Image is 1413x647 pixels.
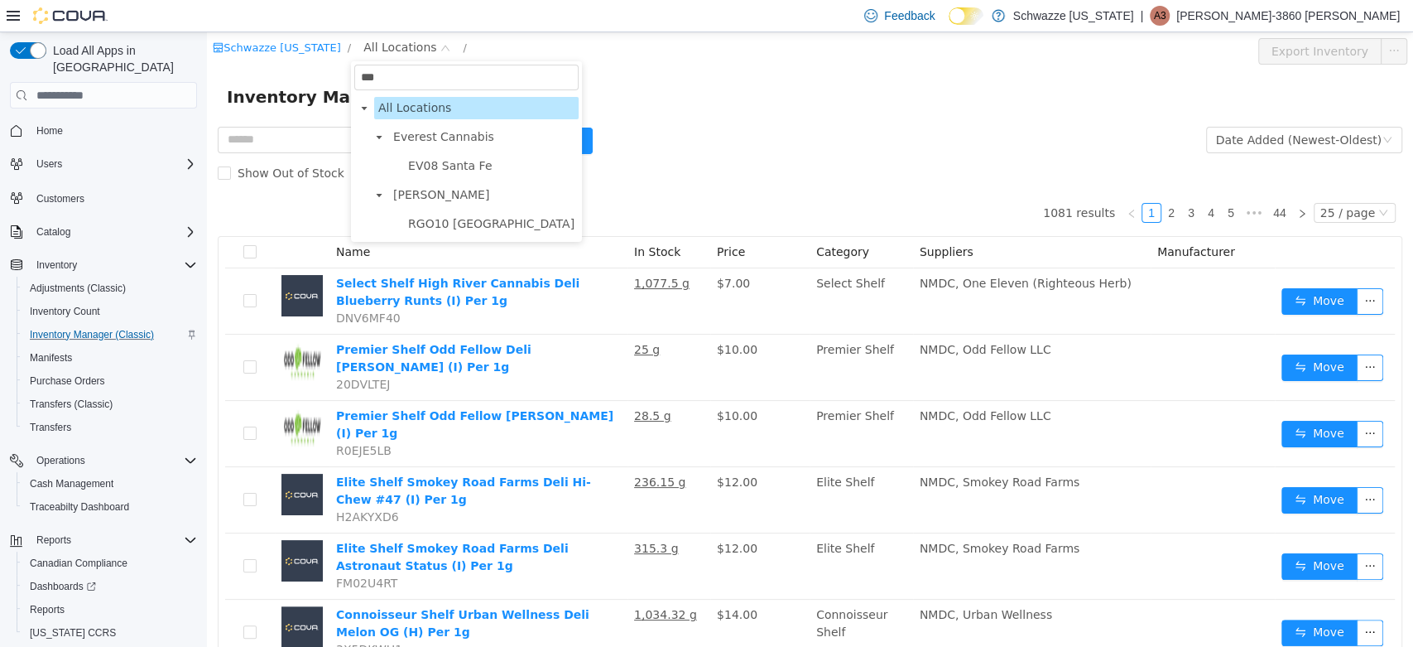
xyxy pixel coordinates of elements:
a: Reports [23,600,71,620]
button: icon: ellipsis [1150,521,1176,548]
span: Customers [36,192,84,205]
span: $10.00 [510,377,550,390]
i: icon: close-circle [233,11,243,21]
span: Catalog [30,222,197,242]
button: icon: ellipsis [1174,6,1200,32]
span: Inventory [36,258,77,272]
td: Premier Shelf [603,369,706,435]
span: R0EJE5LB [129,412,185,425]
img: Connoisseur Shelf Urban Wellness Deli Melon OG (H) Per 1g placeholder [74,574,116,616]
span: Traceabilty Dashboard [23,497,197,517]
button: Transfers (Classic) [17,393,204,416]
a: Inventory Count [23,302,107,321]
u: 25 g [427,311,453,324]
span: Category [609,213,662,226]
span: Reports [36,534,71,547]
a: Dashboards [17,575,204,598]
button: Manifests [17,346,204,369]
span: Name [129,213,163,226]
button: Purchase Orders [17,369,204,393]
span: Inventory Manager (Classic) [23,325,197,345]
button: Operations [30,451,92,471]
span: Manufacturer [950,213,1028,226]
span: Dashboards [30,580,96,593]
span: Inventory Manager (Classic) [30,328,154,341]
img: Cova [33,7,108,24]
input: Dark Mode [949,7,983,25]
span: Adjustments (Classic) [23,278,197,298]
span: A3 [1154,6,1166,26]
span: Inventory Manager [20,51,208,78]
button: icon: swapMove [1074,322,1151,349]
button: icon: ellipsis [1150,322,1176,349]
button: Inventory [30,255,84,275]
span: NMDC, Smokey Road Farms [713,443,872,456]
i: icon: caret-down [168,101,176,109]
button: Users [30,154,69,174]
span: 3X5DKWH1 [129,611,195,624]
span: Purchase Orders [23,371,197,391]
button: icon: swapMove [1074,389,1151,415]
button: Inventory Manager (Classic) [17,323,204,346]
span: ••• [1034,171,1060,191]
i: icon: down [1171,176,1181,187]
button: icon: swapMove [1074,587,1151,614]
span: Purchase Orders [30,374,105,388]
p: Schwazze [US_STATE] [1013,6,1134,26]
span: All Locations [167,65,372,87]
span: Inventory [30,255,197,275]
button: icon: ellipsis [1150,389,1176,415]
span: EV08 Santa Fe [201,127,285,140]
div: Date Added (Newest-Oldest) [1009,95,1175,120]
a: Canadian Compliance [23,553,134,573]
button: Users [3,152,204,176]
a: Inventory Manager (Classic) [23,325,161,345]
button: Export Inventory [1051,6,1175,32]
a: Select Shelf High River Cannabis Deli Blueberry Runts (I) Per 1g [129,244,372,275]
button: icon: ellipsis [1150,455,1176,481]
td: Premier Shelf [603,302,706,369]
i: icon: down [233,11,243,22]
div: Alexis-3860 Shoope [1150,6,1170,26]
u: 1,077.5 g [427,244,483,258]
a: Connoisseur Shelf Urban Wellness Deli Melon OG (H) Per 1g [129,576,382,606]
a: 1 [935,171,954,190]
span: Operations [36,454,85,467]
span: Catalog [36,225,70,239]
span: Cash Management [30,477,113,490]
span: Home [36,124,63,138]
span: Home [30,120,197,141]
span: $12.00 [510,509,550,523]
button: Traceabilty Dashboard [17,495,204,519]
i: icon: caret-down [153,72,161,80]
span: All Locations [156,6,229,24]
span: In Stock [427,213,473,226]
td: Connoisseur Shelf [603,567,706,634]
span: 20DVLTEJ [129,345,183,359]
span: NMDC, Odd Fellow LLC [713,377,844,390]
span: Operations [30,451,197,471]
button: Operations [3,449,204,472]
span: $7.00 [510,244,543,258]
img: Premier Shelf Odd Fellow Deli Boof Sauce (I) Per 1g hero shot [74,375,116,417]
a: Transfers (Classic) [23,394,119,414]
a: Home [30,121,70,141]
span: H2AKYXD6 [129,478,192,491]
a: 44 [1061,171,1084,190]
span: DNV6MF40 [129,279,194,292]
span: NMDC, One Eleven (Righteous Herb) [713,244,925,258]
button: icon: swapMove [1074,455,1151,481]
button: Inventory Count [17,300,204,323]
span: Price [510,213,538,226]
img: Elite Shelf Smokey Road Farms Deli Astronaut Status (I) Per 1g placeholder [74,508,116,549]
i: icon: right [1090,176,1100,186]
span: Dashboards [23,577,197,596]
i: icon: down [1175,103,1185,114]
button: Adjustments (Classic) [17,277,204,300]
span: / [141,9,144,22]
u: 236.15 g [427,443,478,456]
button: icon: ellipsis [1150,256,1176,282]
u: 1,034.32 g [427,576,490,589]
span: Reports [30,603,65,616]
span: Suppliers [713,213,767,226]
